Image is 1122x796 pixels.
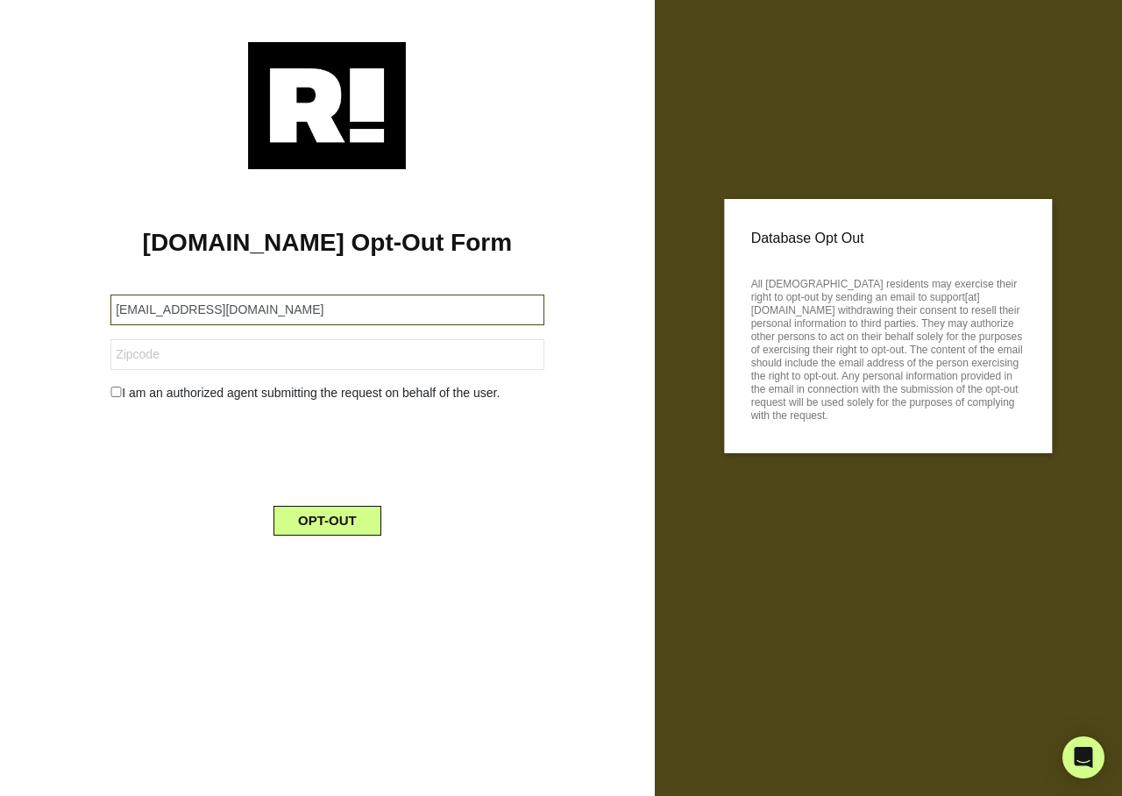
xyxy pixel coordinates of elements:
[194,416,460,485] iframe: reCAPTCHA
[751,273,1026,423] p: All [DEMOGRAPHIC_DATA] residents may exercise their right to opt-out by sending an email to suppo...
[273,506,381,536] button: OPT-OUT
[26,228,628,258] h1: [DOMAIN_NAME] Opt-Out Form
[1062,736,1104,778] div: Open Intercom Messenger
[110,295,543,325] input: Email Address
[110,339,543,370] input: Zipcode
[751,225,1026,252] p: Database Opt Out
[97,384,557,402] div: I am an authorized agent submitting the request on behalf of the user.
[248,42,406,169] img: Retention.com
